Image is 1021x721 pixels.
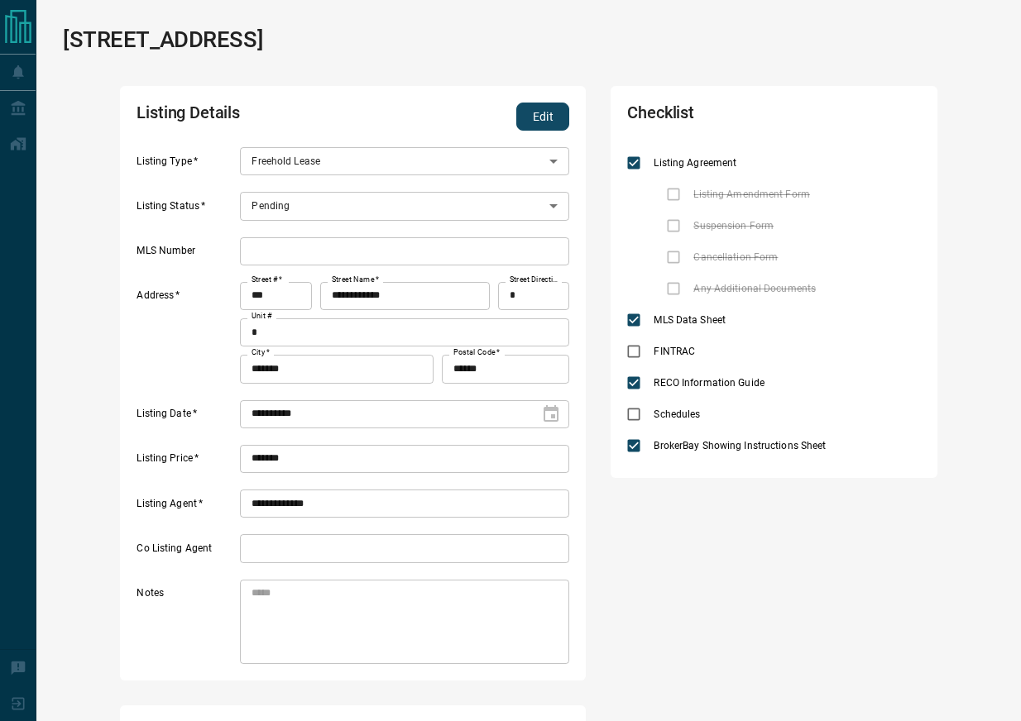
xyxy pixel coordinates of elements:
span: Schedules [650,407,704,422]
label: Listing Date [137,407,236,428]
span: Listing Agreement [650,155,741,170]
label: Unit # [252,311,272,322]
span: Any Additional Documents [689,281,820,296]
span: FINTRAC [650,344,699,359]
label: Notes [137,586,236,664]
h2: Checklist [627,103,803,131]
label: Street # [252,275,282,285]
label: Listing Agent [137,497,236,518]
h2: Listing Details [137,103,396,131]
div: Freehold Lease [240,147,569,175]
span: RECO Information Guide [650,375,768,390]
span: BrokerBay Showing Instructions Sheet [650,438,830,453]
span: Listing Amendment Form [689,187,813,202]
label: Address [137,289,236,383]
div: Pending [240,192,569,220]
label: Listing Status [137,199,236,221]
span: Cancellation Form [689,250,782,265]
label: City [252,347,270,358]
label: Street Direction [510,275,561,285]
label: Listing Price [137,451,236,473]
span: MLS Data Sheet [650,313,730,327]
span: Suspension Form [689,218,778,233]
label: Street Name [332,275,379,285]
button: Edit [516,103,569,131]
label: Co Listing Agent [137,542,236,563]
h1: [STREET_ADDRESS] [63,26,263,53]
label: Listing Type [137,155,236,176]
label: MLS Number [137,244,236,265]
label: Postal Code [453,347,500,358]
